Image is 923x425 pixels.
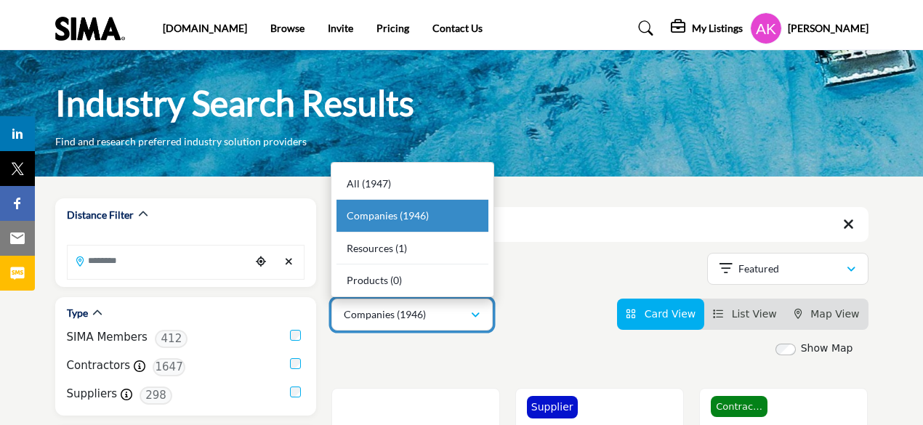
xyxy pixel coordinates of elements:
li: Card View [617,299,704,330]
span: Card View [645,308,696,320]
div: My Listings [671,20,743,37]
h1: Industry Search Results [55,81,414,126]
a: Browse [270,22,305,34]
a: Map View [794,308,860,320]
h2: Type [67,306,88,320]
p: Supplier [531,400,573,415]
a: Pricing [376,22,409,34]
label: Suppliers [67,386,118,402]
a: View List [713,308,777,320]
b: (1947) [362,177,391,190]
label: Show Map [801,341,853,356]
b: (0) [390,274,402,286]
label: SIMA Members [67,329,148,346]
button: Featured [707,253,868,285]
a: [DOMAIN_NAME] [163,22,247,34]
span: Companies [347,209,398,222]
input: Suppliers checkbox [290,386,301,397]
input: Contractors checkbox [290,358,301,369]
span: Resources [347,242,393,254]
button: Companies (1946) [331,299,493,331]
h5: [PERSON_NAME] [788,21,868,36]
input: Search Keyword [331,207,868,242]
span: 1647 [153,358,185,376]
b: (1) [395,242,407,254]
button: Show hide supplier dropdown [750,12,782,44]
li: Map View [786,299,868,330]
p: Featured [738,262,779,276]
span: Products [347,274,388,286]
label: Contractors [67,357,131,374]
p: Companies (1946) [344,307,426,322]
h5: My Listings [692,22,743,35]
span: List View [732,308,777,320]
span: 412 [155,330,188,348]
span: Map View [810,308,859,320]
input: Search Location [68,246,251,275]
a: Invite [328,22,353,34]
p: Find and research preferred industry solution providers [55,134,307,149]
li: List View [704,299,786,330]
span: All [347,177,360,190]
h2: Distance Filter [67,208,134,222]
input: SIMA Members checkbox [290,330,301,341]
img: Site Logo [55,17,132,41]
a: Search [624,17,663,40]
div: Clear search location [278,246,299,278]
span: Contractor [711,396,767,418]
div: Choose your current location [250,246,271,278]
div: Companies (1946) [331,162,494,297]
span: 298 [140,386,172,405]
a: View Card [626,308,696,320]
a: Contact Us [432,22,483,34]
b: (1946) [400,209,429,222]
